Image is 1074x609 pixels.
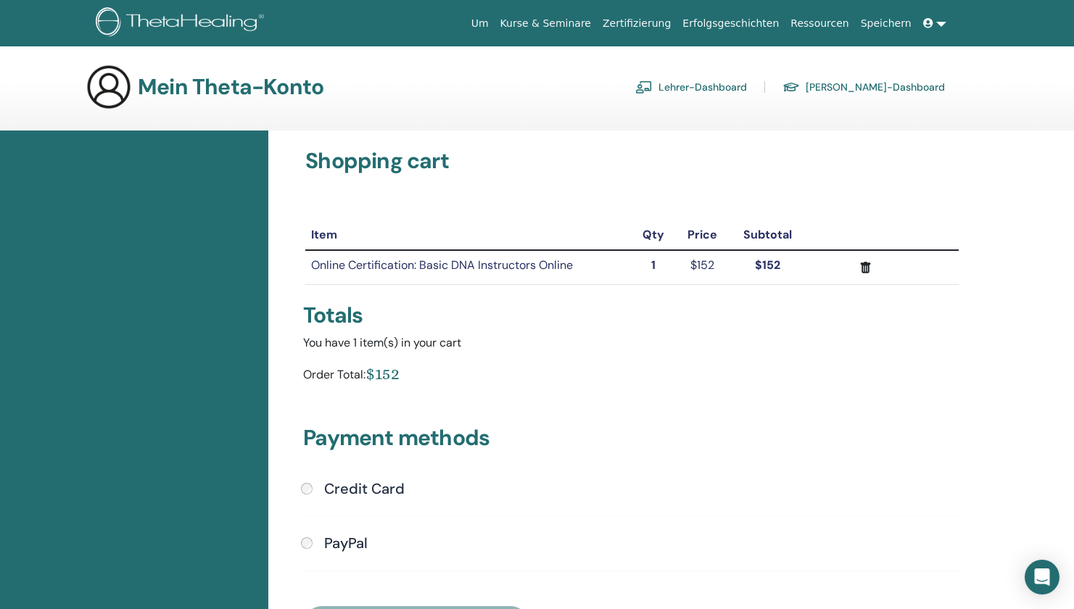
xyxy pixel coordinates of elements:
[303,334,961,352] div: You have 1 item(s) in your cart
[365,363,400,384] div: $152
[303,302,961,328] div: Totals
[635,75,747,99] a: Lehrer-Dashboard
[782,81,800,94] img: graduation-cap.svg
[597,10,677,37] a: Zertifizierung
[305,250,632,284] td: Online Certification: Basic DNA Instructors Online
[305,220,632,250] th: Item
[677,10,785,37] a: Erfolgsgeschichten
[305,148,959,174] h3: Shopping cart
[755,257,780,273] strong: $152
[324,480,405,497] h4: Credit Card
[855,10,917,37] a: Speichern
[632,220,676,250] th: Qty
[466,10,495,37] a: Um
[651,257,656,273] strong: 1
[86,64,132,110] img: generic-user-icon.jpg
[303,425,961,457] h3: Payment methods
[303,363,365,390] div: Order Total:
[495,10,597,37] a: Kurse & Seminare
[138,74,323,100] h3: Mein Theta-Konto
[729,220,806,250] th: Subtotal
[1025,560,1059,594] div: Open Intercom Messenger
[324,534,368,552] h4: PayPal
[96,7,269,40] img: logo.png
[635,80,653,94] img: chalkboard-teacher.svg
[782,75,945,99] a: [PERSON_NAME]-Dashboard
[675,250,729,284] td: $152
[675,220,729,250] th: Price
[785,10,854,37] a: Ressourcen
